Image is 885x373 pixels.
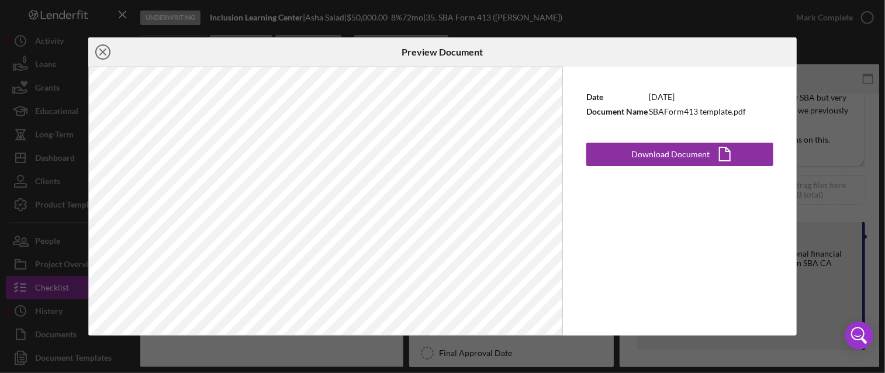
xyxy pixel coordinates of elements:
[586,143,773,166] button: Download Document
[587,106,648,116] b: Document Name
[587,92,604,102] b: Date
[649,105,747,119] td: SBAForm413 template.pdf
[649,90,747,105] td: [DATE]
[402,47,483,57] h6: Preview Document
[845,322,873,350] div: Open Intercom Messenger
[632,143,710,166] div: Download Document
